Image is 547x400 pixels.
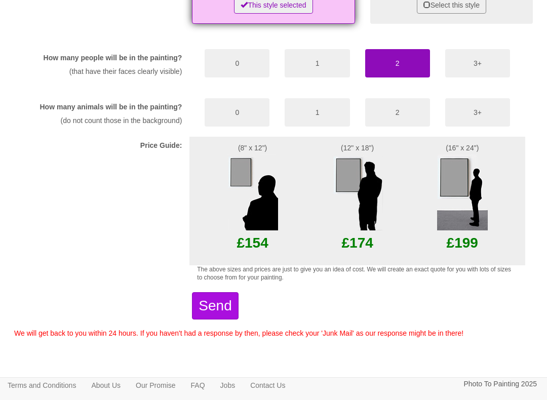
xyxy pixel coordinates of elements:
[29,114,182,127] p: (do not count those in the background)
[197,142,308,154] p: (8" x 12")
[14,327,533,340] p: We will get back to you within 24 hours. If you haven't had a response by then, please check your...
[437,154,488,230] img: Example size of a large painting
[323,142,392,154] p: (12" x 18")
[445,98,510,127] button: 3+
[323,230,392,255] p: £174
[227,154,278,230] img: Example size of a small painting
[183,378,213,393] a: FAQ
[243,378,293,393] a: Contact Us
[84,378,128,393] a: About Us
[365,98,430,127] button: 2
[29,65,182,78] p: (that have their faces clearly visible)
[407,230,518,255] p: £199
[44,53,182,63] label: How many people will be in the painting?
[445,49,510,77] button: 3+
[213,378,243,393] a: Jobs
[128,378,183,393] a: Our Promise
[365,49,430,77] button: 2
[205,98,269,127] button: 0
[463,378,537,390] p: Photo To Painting 2025
[197,230,308,255] p: £154
[285,98,349,127] button: 1
[192,292,238,319] button: Send
[407,142,518,154] p: (16" x 24")
[285,49,349,77] button: 1
[140,140,182,150] label: Price Guide:
[205,49,269,77] button: 0
[197,265,518,282] p: The above sizes and prices are just to give you an idea of cost. We will create an exact quote fo...
[332,154,383,230] img: Example size of a Midi painting
[40,102,182,112] label: How many animals will be in the painting?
